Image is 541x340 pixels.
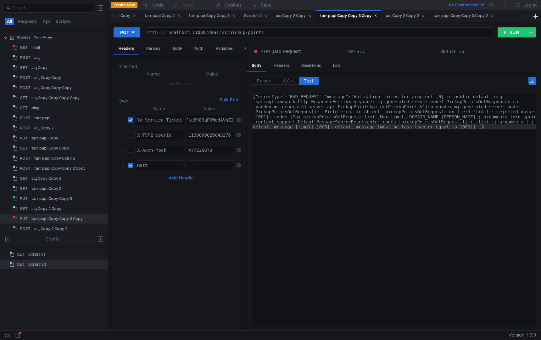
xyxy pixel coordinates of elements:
[34,113,50,123] div: tarr papi
[111,2,137,8] button: Create New
[31,93,80,103] div: ащ Copy Copy Copy Copy
[34,224,67,234] div: ащ Copy 2 Copy 2
[34,53,40,62] div: ащ
[304,78,313,84] span: Text
[20,43,28,52] span: GET
[247,60,266,72] div: Body
[509,331,536,340] span: Version: 1.3.3
[54,18,73,25] button: Scripts
[20,113,31,123] span: POST
[210,43,238,54] div: Variables
[217,96,241,104] button: Bulk Edit
[34,123,53,133] div: ащ Copy 2
[5,18,14,25] button: All
[20,194,28,203] span: PUT
[244,13,267,19] div: Scratch 2
[169,81,191,87] nz-embed-empty: No Results
[296,60,326,71] div: Assertions
[34,154,75,163] div: tarr papi Copy Copy 2
[20,214,28,224] span: PUT
[16,18,39,25] button: Requests
[162,174,197,182] button: + Add Header
[31,133,58,143] div: tarr papi Copy
[120,29,129,36] div: PUT
[34,33,54,42] div: Temp Project
[152,1,164,9] div: Undo
[31,204,61,213] div: ащ Copy 2 Copy
[257,78,271,84] span: Parsed
[276,13,312,19] div: ащ Copy 2 Copy
[46,235,59,243] div: Drafts
[20,63,28,72] span: GET
[31,43,40,52] div: lnlbjl
[145,13,180,19] div: tarr papi Copy 2
[28,250,45,259] div: Scratch 1
[168,0,198,10] button: Redo
[114,27,140,37] button: PUT
[20,144,28,153] span: GET
[347,48,365,54] div: 1.97 SEC
[328,60,345,71] div: Log
[282,78,294,84] span: JSON
[498,27,526,37] button: RUN
[20,83,31,93] span: POST
[20,53,31,62] span: POST
[17,33,30,42] div: Project
[17,260,25,269] span: GET
[189,13,235,19] div: tarr papi Copy Copy 3
[182,1,193,9] div: Redo
[20,224,31,234] span: POST
[320,13,377,19] div: tarr papi Copy Copy 3 Copy
[20,174,28,183] span: GET
[119,97,217,105] h6: Own
[12,4,89,11] input: Search...
[34,73,61,82] div: ащ Copy Copy
[240,43,261,54] div: Other
[141,43,165,54] div: Params
[433,13,494,19] div: tarr papi Copy Copy 3 Copy 2
[20,204,28,213] span: GET
[124,70,183,78] th: Name
[189,43,208,54] div: Auth
[114,43,139,55] div: Headers
[34,164,86,173] div: tarr papi Copy Copy 2 Copy
[31,174,61,183] div: ащ Copy Copy 2
[167,43,187,54] div: Body
[261,48,301,55] span: 400 (Bad Request)
[20,164,31,173] span: POST
[20,123,31,133] span: POST
[31,144,69,153] div: tarr papi Copy Copy
[224,1,242,9] div: Cookies
[20,73,31,82] span: POST
[20,184,28,193] span: GET
[449,2,479,8] div: No Environment
[34,83,72,93] div: ащ Copy Copy Copy
[523,1,537,9] div: Log In
[17,250,25,259] span: GET
[386,13,425,19] div: ащ Copy 2 Copy 2
[31,214,83,224] div: tarr papi Copy Copy 3 Copy
[184,105,234,112] th: Value
[137,0,168,10] button: Undo
[31,103,40,113] div: ping
[20,133,28,143] span: PUT
[41,18,52,25] button: Api
[133,105,185,112] th: Name
[440,48,464,54] div: 394 BYTES
[20,103,28,113] span: GET
[269,60,294,71] div: Headers
[20,93,28,103] span: GET
[20,154,31,163] span: POST
[119,63,241,70] h6: Inherited
[261,3,271,7] div: Save
[31,63,47,72] div: ащ Copy
[28,260,46,269] div: Scratch 2
[183,70,241,78] th: Value
[31,184,61,193] div: tarr papi Copy 2
[31,194,72,203] div: tarr papi Copy Copy 3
